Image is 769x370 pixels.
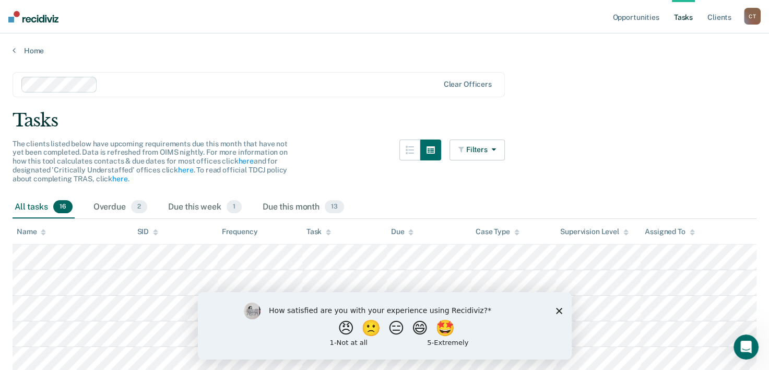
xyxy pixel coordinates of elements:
div: Supervision Level [560,227,629,236]
div: Task [306,227,331,236]
span: 1 [227,200,242,214]
iframe: Survey by Kim from Recidiviz [198,292,572,360]
div: Overdue2 [91,196,149,219]
div: Due [391,227,414,236]
div: Case Type [476,227,519,236]
img: Recidiviz [8,11,58,22]
span: 13 [325,200,344,214]
div: C T [744,8,761,25]
div: Due this month13 [261,196,346,219]
div: Due this week1 [166,196,244,219]
div: All tasks16 [13,196,75,219]
div: Tasks [13,110,756,131]
span: The clients listed below have upcoming requirements due this month that have not yet been complet... [13,140,288,183]
div: SID [137,227,159,236]
span: 16 [53,200,73,214]
span: 2 [131,200,147,214]
button: Filters [449,140,505,160]
div: Assigned To [645,227,694,236]
a: here [112,175,127,183]
button: CT [744,8,761,25]
div: Name [17,227,46,236]
div: Clear officers [444,80,492,89]
a: here [238,157,253,165]
a: here [178,166,193,174]
div: Frequency [222,227,258,236]
iframe: Intercom live chat [733,334,759,360]
a: Home [13,46,756,55]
